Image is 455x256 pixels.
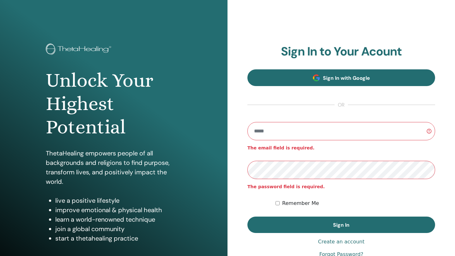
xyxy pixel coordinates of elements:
[55,196,182,205] li: live a positive lifestyle
[323,75,370,81] span: Sign In with Google
[333,222,349,228] span: Sign In
[318,238,364,246] a: Create an account
[46,69,182,139] h1: Unlock Your Highest Potential
[247,69,435,86] a: Sign In with Google
[247,145,314,150] strong: The email field is required.
[247,44,435,59] h2: Sign In to Your Acount
[276,200,435,207] div: Keep me authenticated indefinitely or until I manually logout
[46,148,182,186] p: ThetaHealing empowers people of all backgrounds and religions to find purpose, transform lives, a...
[282,200,319,207] label: Remember Me
[55,234,182,243] li: start a thetahealing practice
[335,101,348,109] span: or
[247,184,325,189] strong: The password field is required.
[55,215,182,224] li: learn a world-renowned technique
[55,224,182,234] li: join a global community
[55,205,182,215] li: improve emotional & physical health
[247,217,435,233] button: Sign In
